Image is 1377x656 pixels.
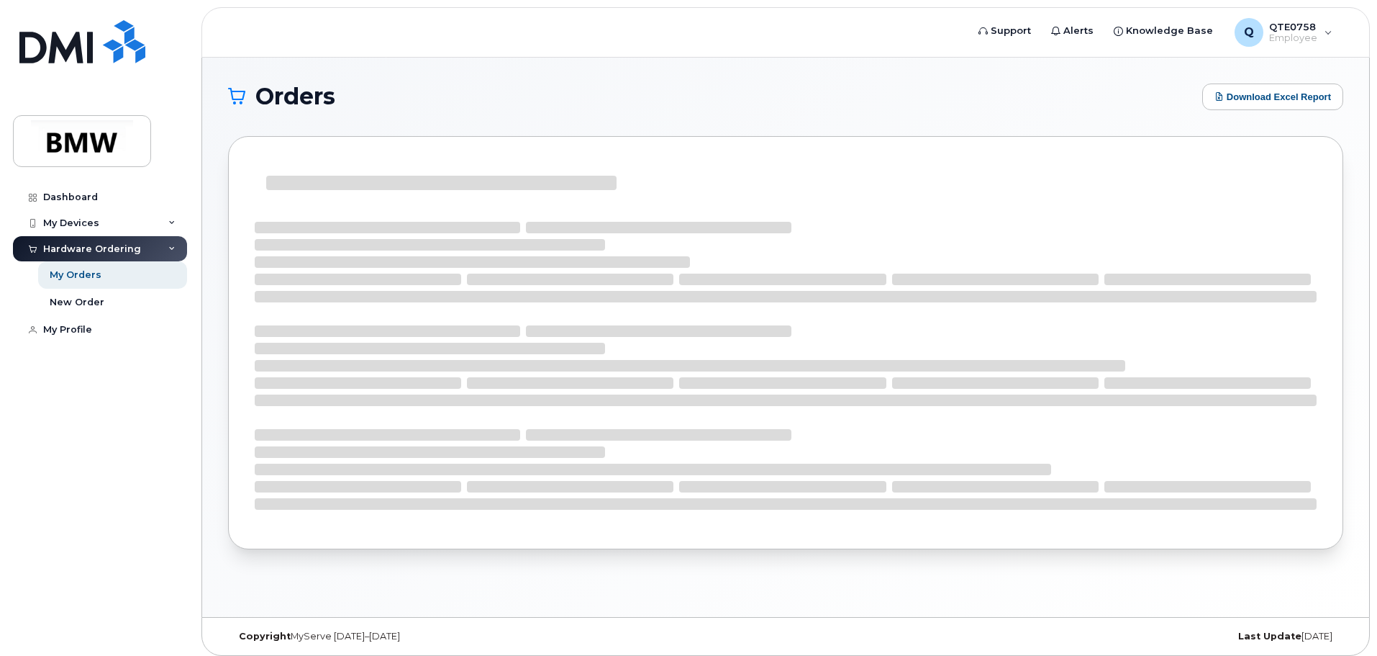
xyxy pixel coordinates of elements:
div: MyServe [DATE]–[DATE] [228,631,600,642]
strong: Copyright [239,631,291,642]
span: Orders [255,86,335,107]
div: [DATE] [971,631,1343,642]
strong: Last Update [1238,631,1301,642]
button: Download Excel Report [1202,84,1343,110]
